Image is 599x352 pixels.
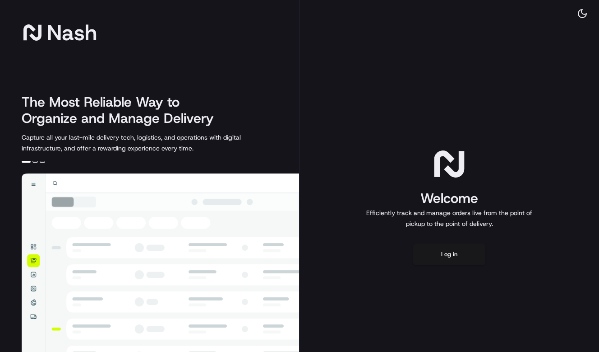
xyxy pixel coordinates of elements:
p: Efficiently track and manage orders live from the point of pickup to the point of delivery. [363,207,536,229]
h2: The Most Reliable Way to Organize and Manage Delivery [22,94,224,127]
h1: Welcome [363,189,536,207]
button: Log in [413,244,485,265]
span: Nash [47,23,97,42]
p: Capture all your last-mile delivery tech, logistics, and operations with digital infrastructure, ... [22,132,281,154]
